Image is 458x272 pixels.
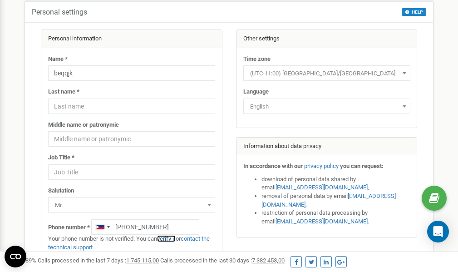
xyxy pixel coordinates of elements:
[340,163,384,169] strong: you can request:
[48,187,74,195] label: Salutation
[236,30,417,48] div: Other settings
[236,138,417,156] div: Information about data privacy
[160,257,285,264] span: Calls processed in the last 30 days :
[48,164,215,180] input: Job Title
[92,220,113,234] div: Telephone country code
[261,175,410,192] li: download of personal data shared by email ,
[246,100,407,113] span: English
[243,99,410,114] span: English
[304,163,339,169] a: privacy policy
[246,67,407,80] span: (UTC-11:00) Pacific/Midway
[402,8,426,16] button: HELP
[243,65,410,81] span: (UTC-11:00) Pacific/Midway
[427,221,449,242] div: Open Intercom Messenger
[38,257,159,264] span: Calls processed in the last 7 days :
[48,235,210,251] a: contact the technical support
[157,235,176,242] a: verify it
[48,121,119,129] label: Middle name or patronymic
[48,153,74,162] label: Job Title *
[261,209,410,226] li: restriction of personal data processing by email .
[48,131,215,147] input: Middle name or patronymic
[48,99,215,114] input: Last name
[48,223,90,232] label: Phone number *
[51,199,212,212] span: Mr.
[48,197,215,213] span: Mr.
[48,88,79,96] label: Last name *
[276,218,368,225] a: [EMAIL_ADDRESS][DOMAIN_NAME]
[48,235,215,252] p: Your phone number is not verified. You can or
[32,8,87,16] h5: Personal settings
[126,257,159,264] u: 1 745 115,00
[91,219,199,235] input: +1-800-555-55-55
[5,246,26,267] button: Open CMP widget
[276,184,368,191] a: [EMAIL_ADDRESS][DOMAIN_NAME]
[243,88,269,96] label: Language
[48,55,68,64] label: Name *
[261,192,410,209] li: removal of personal data by email ,
[48,65,215,81] input: Name
[261,193,396,208] a: [EMAIL_ADDRESS][DOMAIN_NAME]
[41,30,222,48] div: Personal information
[243,55,271,64] label: Time zone
[252,257,285,264] u: 7 382 453,00
[243,163,303,169] strong: In accordance with our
